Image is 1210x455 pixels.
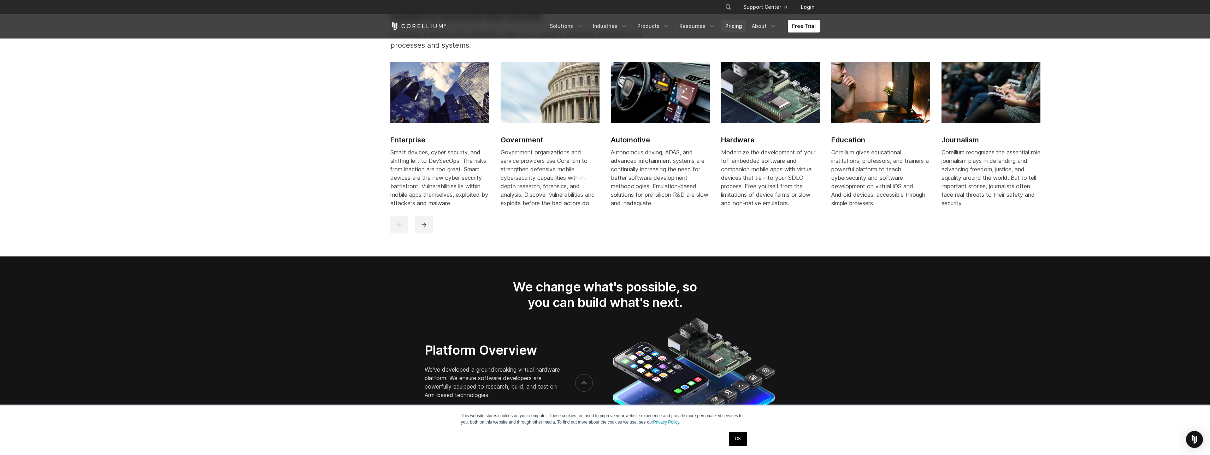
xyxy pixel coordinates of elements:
[942,135,1040,145] h2: Journalism
[390,216,408,234] button: previous
[653,420,680,425] a: Privacy Policy.
[748,20,781,32] a: About
[831,135,930,145] h2: Education
[675,20,720,32] a: Resources
[788,20,820,32] a: Free Trial
[501,135,600,145] h2: Government
[633,20,674,32] a: Products
[722,1,735,13] button: Search
[589,20,632,32] a: Industries
[390,148,489,207] div: Smart devices, cyber security, and shifting left to DevSecOps. The risks from inaction are too gr...
[545,20,820,32] div: Navigation Menu
[716,1,820,13] div: Navigation Menu
[721,20,746,32] a: Pricing
[425,365,561,399] p: We've developed a groundbreaking virtual hardware platform. We ensure software developers are pow...
[425,342,561,358] h3: Platform Overview
[390,62,489,123] img: Enterprise
[795,1,820,13] a: Login
[390,22,447,30] a: Corellium Home
[1186,431,1203,448] div: Open Intercom Messenger
[390,62,489,216] a: Enterprise Enterprise Smart devices, cyber security, and shifting left to DevSecOps. The risks fr...
[831,62,930,123] img: Education
[501,62,600,123] img: Government
[942,62,1040,123] img: Journalism
[545,20,587,32] a: Solutions
[501,148,600,207] div: Government organizations and service providers use Corellium to strengthen defensive mobile cyber...
[729,432,747,446] a: OK
[425,405,561,422] p: Explore the different layers of our platform using the up and down arrows.
[611,62,710,123] img: Automotive
[738,1,792,13] a: Support Center
[721,149,815,207] span: Modernize the development of your IoT embedded software and companion mobile apps with virtual de...
[611,135,710,145] h2: Automotive
[415,216,433,234] button: next
[575,374,593,392] button: next
[831,148,930,207] div: Corellium gives educational institutions, professors, and trainers a powerful platform to teach c...
[461,413,749,425] p: This website stores cookies on your computer. These cookies are used to improve your website expe...
[501,279,709,311] h2: We change what's possible, so you can build what's next.
[721,135,820,145] h2: Hardware
[390,29,672,51] p: A flexible platform that integrates with your existing software development processes and systems.
[390,135,489,145] h2: Enterprise
[611,62,710,216] a: Automotive Automotive Autonomous driving, ADAS, and advanced infotainment systems are continually...
[721,62,820,123] img: Hardware
[942,148,1040,207] div: Corellium recognizes the essential role journalism plays in defending and advancing freedom, just...
[501,62,600,216] a: Government Government Government organizations and service providers use Corellium to strengthen ...
[721,62,820,216] a: Hardware Hardware Modernize the development of your IoT embedded software and companion mobile ap...
[611,148,710,207] div: Autonomous driving, ADAS, and advanced infotainment systems are continually increasing the need f...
